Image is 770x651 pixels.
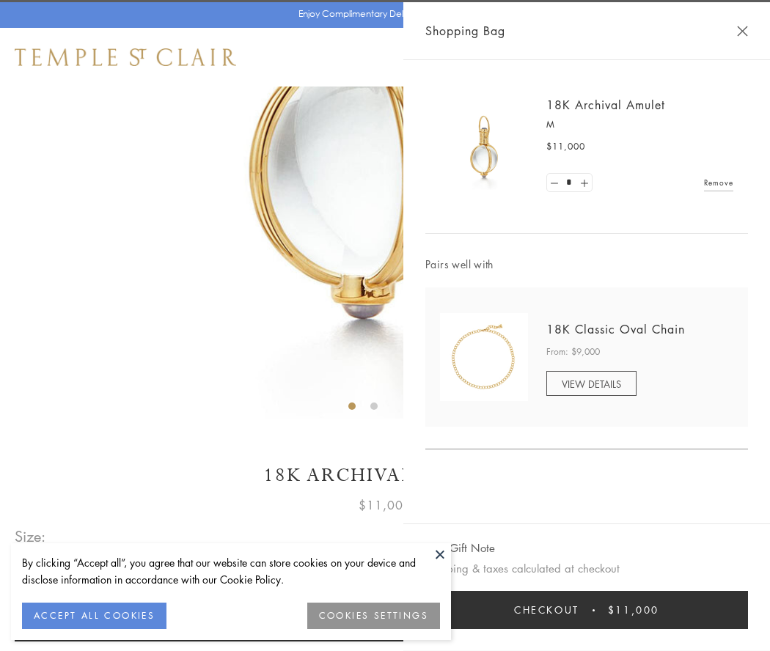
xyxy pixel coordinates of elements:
[15,524,47,548] span: Size:
[546,371,637,396] a: VIEW DETAILS
[425,539,495,557] button: Add Gift Note
[546,117,733,132] p: M
[737,26,748,37] button: Close Shopping Bag
[22,554,440,588] div: By clicking “Accept all”, you agree that our website can store cookies on your device and disclos...
[359,496,411,515] span: $11,000
[298,7,465,21] p: Enjoy Complimentary Delivery & Returns
[425,21,505,40] span: Shopping Bag
[22,603,166,629] button: ACCEPT ALL COOKIES
[704,174,733,191] a: Remove
[514,602,579,618] span: Checkout
[546,97,665,113] a: 18K Archival Amulet
[15,463,755,488] h1: 18K Archival Amulet
[608,602,659,618] span: $11,000
[15,48,236,66] img: Temple St. Clair
[307,603,440,629] button: COOKIES SETTINGS
[425,591,748,629] button: Checkout $11,000
[562,377,621,391] span: VIEW DETAILS
[440,313,528,401] img: N88865-OV18
[547,174,562,192] a: Set quantity to 0
[546,345,600,359] span: From: $9,000
[576,174,591,192] a: Set quantity to 2
[425,559,748,578] p: Shipping & taxes calculated at checkout
[546,321,685,337] a: 18K Classic Oval Chain
[440,103,528,191] img: 18K Archival Amulet
[425,256,748,273] span: Pairs well with
[546,139,585,154] span: $11,000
